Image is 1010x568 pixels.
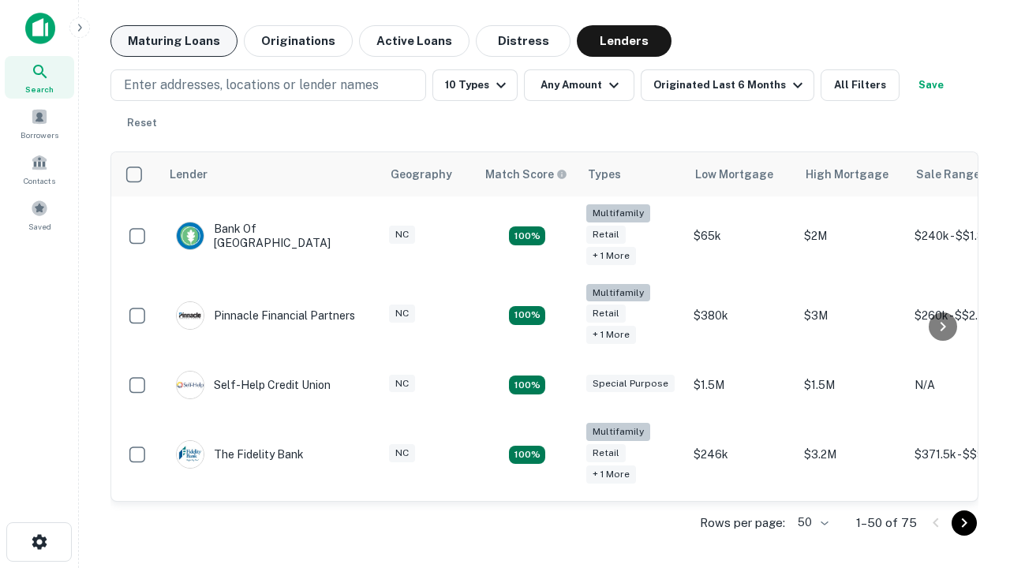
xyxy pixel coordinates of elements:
[381,152,476,196] th: Geography
[686,152,796,196] th: Low Mortgage
[821,69,900,101] button: All Filters
[931,391,1010,467] iframe: Chat Widget
[588,165,621,184] div: Types
[117,107,167,139] button: Reset
[359,25,469,57] button: Active Loans
[796,152,907,196] th: High Mortgage
[796,196,907,276] td: $2M
[806,165,888,184] div: High Mortgage
[586,284,650,302] div: Multifamily
[5,148,74,190] a: Contacts
[389,375,415,393] div: NC
[586,423,650,441] div: Multifamily
[160,152,381,196] th: Lender
[586,465,636,484] div: + 1 more
[509,306,545,325] div: Matching Properties: 17, hasApolloMatch: undefined
[389,226,415,244] div: NC
[5,102,74,144] a: Borrowers
[177,372,204,398] img: picture
[641,69,814,101] button: Originated Last 6 Months
[25,13,55,44] img: capitalize-icon.png
[391,165,452,184] div: Geography
[21,129,58,141] span: Borrowers
[176,301,355,330] div: Pinnacle Financial Partners
[577,25,671,57] button: Lenders
[177,441,204,468] img: picture
[25,83,54,95] span: Search
[578,152,686,196] th: Types
[176,371,331,399] div: Self-help Credit Union
[653,76,807,95] div: Originated Last 6 Months
[586,326,636,344] div: + 1 more
[586,204,650,222] div: Multifamily
[686,276,796,356] td: $380k
[476,25,570,57] button: Distress
[695,165,773,184] div: Low Mortgage
[509,376,545,394] div: Matching Properties: 11, hasApolloMatch: undefined
[916,165,980,184] div: Sale Range
[476,152,578,196] th: Capitalize uses an advanced AI algorithm to match your search with the best lender. The match sco...
[177,302,204,329] img: picture
[485,166,567,183] div: Capitalize uses an advanced AI algorithm to match your search with the best lender. The match sco...
[432,69,518,101] button: 10 Types
[509,446,545,465] div: Matching Properties: 10, hasApolloMatch: undefined
[796,276,907,356] td: $3M
[952,510,977,536] button: Go to next page
[856,514,917,532] p: 1–50 of 75
[791,511,831,534] div: 50
[586,375,675,393] div: Special Purpose
[5,193,74,236] a: Saved
[586,226,626,244] div: Retail
[176,440,304,469] div: The Fidelity Bank
[176,222,365,250] div: Bank Of [GEOGRAPHIC_DATA]
[686,196,796,276] td: $65k
[796,355,907,415] td: $1.5M
[177,222,204,249] img: picture
[586,305,626,323] div: Retail
[124,76,379,95] p: Enter addresses, locations or lender names
[686,415,796,495] td: $246k
[485,166,564,183] h6: Match Score
[110,25,238,57] button: Maturing Loans
[28,220,51,233] span: Saved
[586,247,636,265] div: + 1 more
[389,444,415,462] div: NC
[586,444,626,462] div: Retail
[796,415,907,495] td: $3.2M
[686,355,796,415] td: $1.5M
[389,305,415,323] div: NC
[5,56,74,99] a: Search
[906,69,956,101] button: Save your search to get updates of matches that match your search criteria.
[700,514,785,532] p: Rows per page:
[170,165,208,184] div: Lender
[509,226,545,245] div: Matching Properties: 17, hasApolloMatch: undefined
[110,69,426,101] button: Enter addresses, locations or lender names
[244,25,353,57] button: Originations
[524,69,634,101] button: Any Amount
[24,174,55,187] span: Contacts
